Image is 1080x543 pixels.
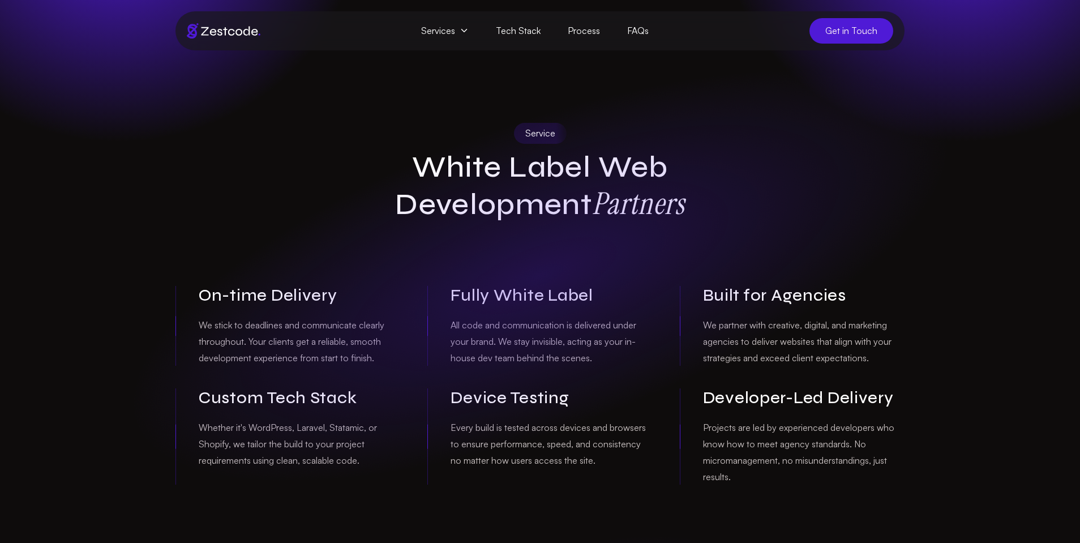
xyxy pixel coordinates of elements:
h3: Device Testing [451,388,652,408]
h1: White Label Web Development [323,149,757,223]
span: Services [408,18,482,44]
a: FAQs [614,18,662,44]
img: Brand logo of zestcode digital [187,23,260,39]
h3: Developer-Led Delivery [703,388,905,408]
a: Tech Stack [482,18,554,44]
p: We partner with creative, digital, and marketing agencies to deliver websites that align with you... [703,317,905,366]
p: Projects are led by experienced developers who know how to meet agency standards. No micromanagem... [703,420,905,485]
p: Whether it's WordPress, Laravel, Statamic, or Shopify, we tailor the build to your project requir... [199,420,400,468]
h3: On-time Delivery [199,286,400,306]
p: Every build is tested across devices and browsers to ensure performance, speed, and consistency n... [451,420,652,468]
h3: Custom Tech Stack [199,388,400,408]
p: All code and communication is delivered under your brand. We stay invisible, acting as your in-ho... [451,317,652,366]
a: Get in Touch [809,18,893,44]
h3: Fully White Label [451,286,652,306]
h3: Built for Agencies [703,286,905,306]
p: We stick to deadlines and communicate clearly throughout. Your clients get a reliable, smooth dev... [199,317,400,366]
strong: Partners [592,183,685,223]
a: Process [554,18,614,44]
div: Service [514,123,567,144]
